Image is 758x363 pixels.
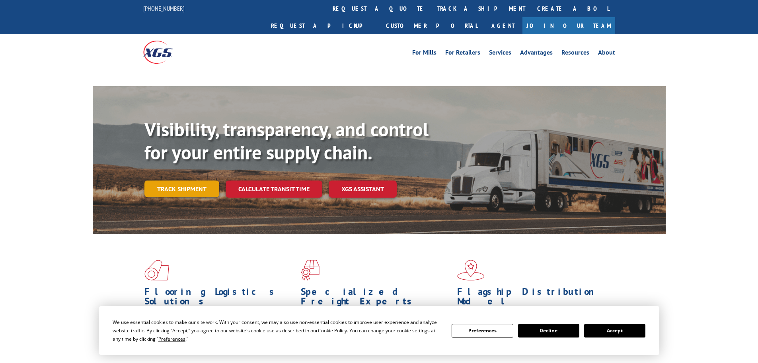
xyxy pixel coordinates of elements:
[561,49,589,58] a: Resources
[452,324,513,337] button: Preferences
[265,17,380,34] a: Request a pickup
[483,17,522,34] a: Agent
[380,17,483,34] a: Customer Portal
[598,49,615,58] a: About
[144,117,429,165] b: Visibility, transparency, and control for your entire supply chain.
[318,327,347,334] span: Cookie Policy
[522,17,615,34] a: Join Our Team
[99,306,659,355] div: Cookie Consent Prompt
[445,49,480,58] a: For Retailers
[301,260,320,281] img: xgs-icon-focused-on-flooring-red
[158,336,185,342] span: Preferences
[113,318,442,343] div: We use essential cookies to make our site work. With your consent, we may also use non-essential ...
[412,49,436,58] a: For Mills
[144,287,295,310] h1: Flooring Logistics Solutions
[226,181,322,198] a: Calculate transit time
[457,287,608,310] h1: Flagship Distribution Model
[518,324,579,337] button: Decline
[489,49,511,58] a: Services
[329,181,397,198] a: XGS ASSISTANT
[143,4,185,12] a: [PHONE_NUMBER]
[520,49,553,58] a: Advantages
[301,287,451,310] h1: Specialized Freight Experts
[584,324,645,337] button: Accept
[144,181,219,197] a: Track shipment
[144,260,169,281] img: xgs-icon-total-supply-chain-intelligence-red
[457,260,485,281] img: xgs-icon-flagship-distribution-model-red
